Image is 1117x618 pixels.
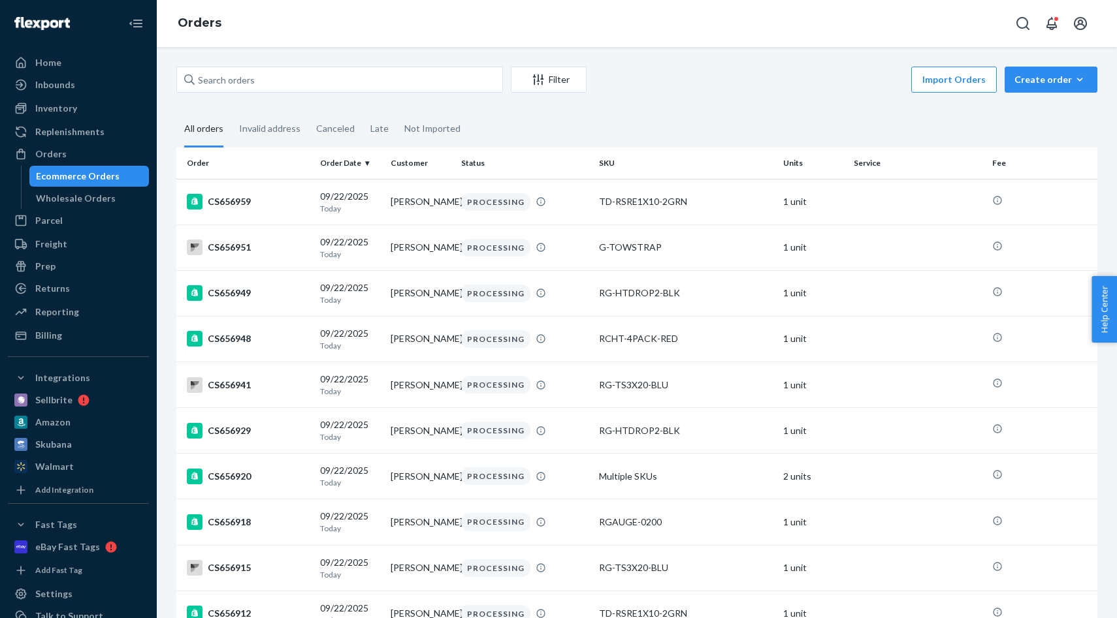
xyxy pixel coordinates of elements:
[461,467,530,485] div: PROCESSING
[35,147,67,161] div: Orders
[778,316,849,362] td: 1 unit
[123,10,149,37] button: Close Navigation
[8,325,149,346] a: Billing
[8,52,149,73] a: Home
[8,98,149,119] a: Inventory
[36,192,116,205] div: Wholesale Orders
[461,285,530,302] div: PROCESSING
[35,214,63,227] div: Parcel
[8,390,149,410] a: Sellbrite
[461,513,530,531] div: PROCESSING
[176,67,503,93] input: Search orders
[599,516,773,529] div: RGAUGE-0200
[599,561,773,574] div: RG-TS3X20-BLU
[35,394,73,407] div: Sellbrite
[187,469,310,484] div: CS656920
[187,514,310,530] div: CS656918
[320,340,380,351] p: Today
[778,270,849,316] td: 1 unit
[35,371,90,384] div: Integrations
[320,373,380,397] div: 09/22/2025
[35,78,75,91] div: Inbounds
[511,67,587,93] button: Filter
[599,332,773,345] div: RCHT-4PACK-RED
[320,203,380,214] p: Today
[29,188,150,209] a: Wholesale Orders
[35,282,70,295] div: Returns
[778,179,849,224] td: 1 unit
[594,147,778,179] th: SKU
[370,112,389,146] div: Late
[385,408,456,454] td: [PERSON_NAME]
[187,377,310,393] div: CS656941
[35,102,77,115] div: Inventory
[1092,276,1117,343] button: Help Center
[599,241,773,254] div: G-TOWSTRAP
[1067,10,1093,37] button: Open account menu
[511,73,586,86] div: Filter
[778,454,849,499] td: 2 units
[461,376,530,394] div: PROCESSING
[35,564,82,576] div: Add Fast Tag
[778,545,849,591] td: 1 unit
[599,286,773,300] div: RG-HTDROP2-BLK
[35,438,72,451] div: Skubana
[187,560,310,576] div: CS656915
[320,418,380,442] div: 09/22/2025
[35,260,56,273] div: Prep
[35,540,100,553] div: eBay Fast Tags
[8,434,149,455] a: Skubana
[8,536,149,557] a: eBay Fast Tags
[385,499,456,545] td: [PERSON_NAME]
[187,194,310,209] div: CS656959
[461,422,530,439] div: PROCESSING
[14,17,70,30] img: Flexport logo
[404,112,461,146] div: Not Imported
[35,125,105,138] div: Replenishments
[35,416,71,429] div: Amazon
[35,460,74,473] div: Walmart
[320,386,380,397] p: Today
[778,362,849,408] td: 1 unit
[8,121,149,142] a: Replenishments
[315,147,385,179] th: Order Date
[320,294,380,305] p: Today
[385,179,456,224] td: [PERSON_NAME]
[320,431,380,442] p: Today
[385,224,456,270] td: [PERSON_NAME]
[385,454,456,499] td: [PERSON_NAME]
[35,56,61,69] div: Home
[778,408,849,454] td: 1 unit
[35,238,67,251] div: Freight
[778,224,849,270] td: 1 unit
[35,305,79,318] div: Reporting
[8,456,149,477] a: Walmart
[187,239,310,255] div: CS656951
[8,256,149,277] a: Prep
[320,327,380,351] div: 09/22/2025
[8,278,149,299] a: Returns
[8,234,149,255] a: Freight
[320,510,380,534] div: 09/22/2025
[176,147,315,179] th: Order
[849,147,987,179] th: Service
[391,157,451,168] div: Customer
[1010,10,1036,37] button: Open Search Box
[320,556,380,580] div: 09/22/2025
[187,423,310,439] div: CS656929
[594,454,778,499] td: Multiple SKUs
[35,587,73,600] div: Settings
[911,67,997,93] button: Import Orders
[778,499,849,545] td: 1 unit
[320,464,380,488] div: 09/22/2025
[320,281,380,305] div: 09/22/2025
[1014,73,1088,86] div: Create order
[320,190,380,214] div: 09/22/2025
[8,74,149,95] a: Inbounds
[987,147,1097,179] th: Fee
[239,112,300,146] div: Invalid address
[599,424,773,437] div: RG-HTDROP2-BLK
[599,195,773,208] div: TD-RSRE1X10-2GRN
[1032,579,1104,611] iframe: Opens a widget where you can chat to one of our agents
[461,193,530,211] div: PROCESSING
